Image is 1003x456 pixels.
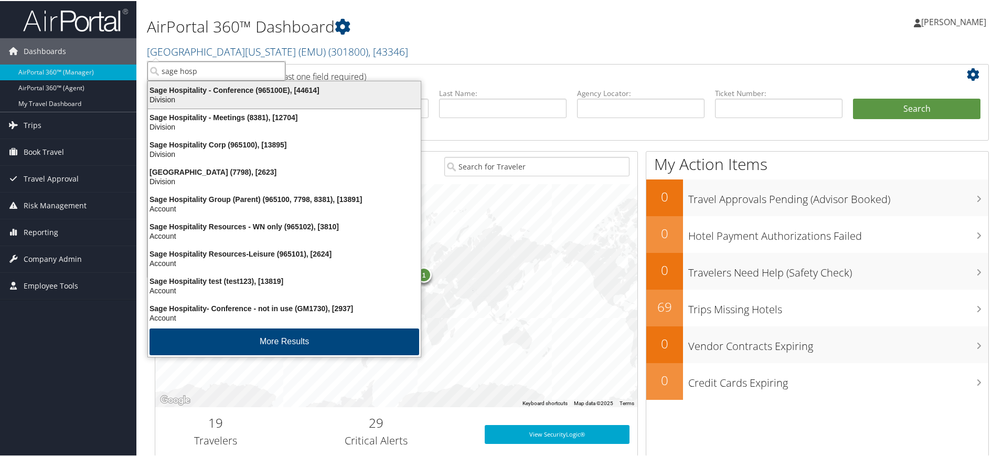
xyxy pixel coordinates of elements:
input: Search Accounts [147,60,285,80]
a: 0Hotel Payment Authorizations Failed [646,215,988,252]
a: Open this area in Google Maps (opens a new window) [158,393,193,406]
div: Division [142,94,427,103]
div: Account [142,230,427,240]
h2: 0 [646,334,683,352]
div: Sage Hospitality- Conference - not in use (GM1730), [2937] [142,303,427,312]
h2: Airtinerary Lookup [163,65,911,83]
h2: 0 [646,370,683,388]
a: 69Trips Missing Hotels [646,289,988,325]
span: Trips [24,111,41,137]
div: Division [142,149,427,158]
div: Sage Hospitality Corp (965100), [13895] [142,139,427,149]
button: Search [853,98,980,119]
label: Last Name: [439,87,567,98]
div: Sage Hospitality Group (Parent) (965100, 7798, 8381), [13891] [142,194,427,203]
h2: 29 [284,413,469,431]
div: Sage Hospitality test (test123), [13819] [142,275,427,285]
h2: 69 [646,297,683,315]
span: Reporting [24,218,58,245]
div: [GEOGRAPHIC_DATA] (7798), [2623] [142,166,427,176]
a: View SecurityLogic® [485,424,629,443]
h3: Travelers Need Help (Safety Check) [688,259,988,279]
button: More Results [150,327,419,354]
div: Sage Hospitality Resources - WN only (965102), [3810] [142,221,427,230]
a: 0Credit Cards Expiring [646,362,988,399]
h3: Travelers [163,432,268,447]
h2: 0 [646,260,683,278]
span: Company Admin [24,245,82,271]
span: Dashboards [24,37,66,63]
span: Travel Approval [24,165,79,191]
span: (at least one field required) [266,70,366,81]
a: [PERSON_NAME] [914,5,997,37]
h3: Trips Missing Hotels [688,296,988,316]
a: 0Travelers Need Help (Safety Check) [646,252,988,289]
span: Book Travel [24,138,64,164]
h3: Credit Cards Expiring [688,369,988,389]
h3: Travel Approvals Pending (Advisor Booked) [688,186,988,206]
span: ( 301800 ) [328,44,368,58]
h1: My Action Items [646,152,988,174]
div: Account [142,258,427,267]
span: , [ 43346 ] [368,44,408,58]
a: [GEOGRAPHIC_DATA][US_STATE] (EMU) [147,44,408,58]
div: 1 [416,266,432,281]
div: Sage Hospitality - Conference (965100E), [44614] [142,84,427,94]
span: [PERSON_NAME] [921,15,986,27]
span: Employee Tools [24,272,78,298]
label: Ticket Number: [715,87,842,98]
h3: Vendor Contracts Expiring [688,333,988,353]
a: 0Vendor Contracts Expiring [646,325,988,362]
div: Division [142,121,427,131]
a: Terms (opens in new tab) [620,399,634,405]
h3: Critical Alerts [284,432,469,447]
span: Map data ©2025 [574,399,613,405]
button: Keyboard shortcuts [522,399,568,406]
a: 0Travel Approvals Pending (Advisor Booked) [646,178,988,215]
label: Agency Locator: [577,87,705,98]
div: Sage Hospitality Resources-Leisure (965101), [2624] [142,248,427,258]
div: Sage Hospitality - Meetings (8381), [12704] [142,112,427,121]
h1: AirPortal 360™ Dashboard [147,15,713,37]
img: Google [158,393,193,406]
div: Account [142,285,427,294]
span: Risk Management [24,192,87,218]
h2: 0 [646,224,683,241]
img: airportal-logo.png [23,7,128,31]
div: Division [142,176,427,185]
div: Account [142,312,427,322]
h2: 0 [646,187,683,205]
h3: Hotel Payment Authorizations Failed [688,222,988,242]
div: Account [142,203,427,213]
h2: 19 [163,413,268,431]
input: Search for Traveler [444,156,629,175]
